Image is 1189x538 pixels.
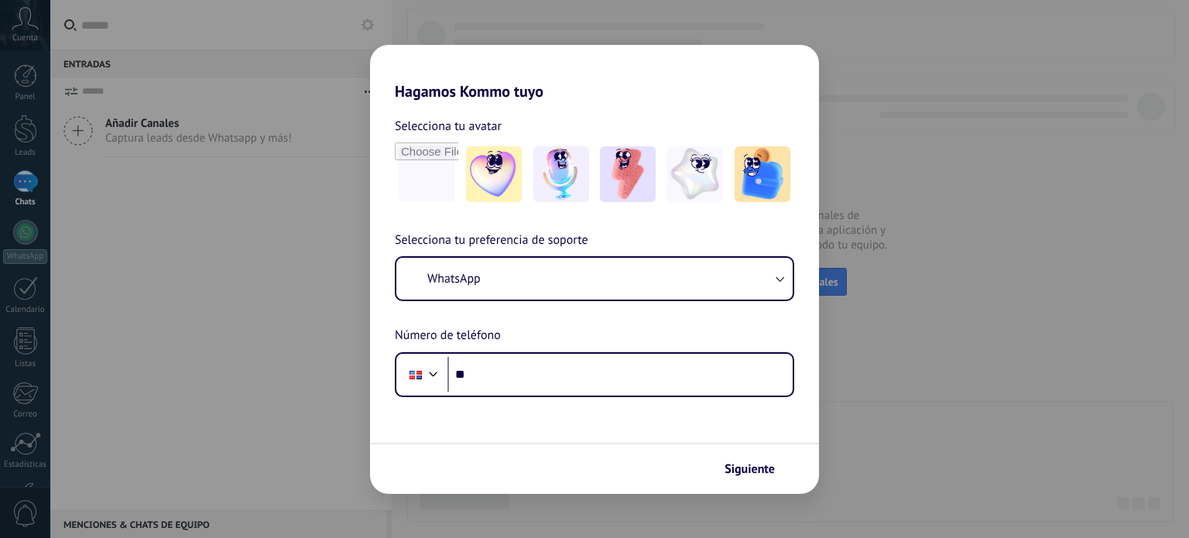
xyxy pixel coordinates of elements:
[395,116,502,136] span: Selecciona tu avatar
[466,146,522,202] img: -1.jpeg
[427,271,481,286] span: WhatsApp
[396,258,793,300] button: WhatsApp
[401,358,430,391] div: Dominican Republic: + 1
[600,146,656,202] img: -3.jpeg
[667,146,723,202] img: -4.jpeg
[718,456,796,482] button: Siguiente
[533,146,589,202] img: -2.jpeg
[395,326,501,346] span: Número de teléfono
[370,45,819,101] h2: Hagamos Kommo tuyo
[725,464,775,475] span: Siguiente
[395,231,588,251] span: Selecciona tu preferencia de soporte
[735,146,790,202] img: -5.jpeg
